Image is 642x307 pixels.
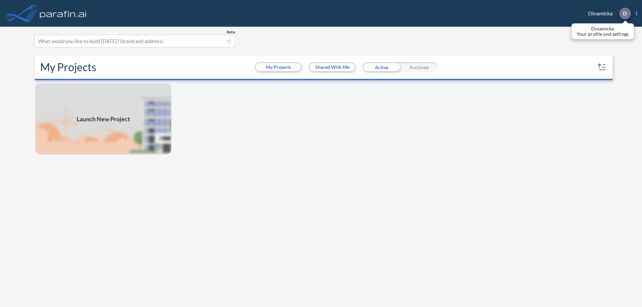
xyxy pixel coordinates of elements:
[35,83,172,155] img: add
[623,10,627,16] p: D
[40,61,96,73] h2: My Projects
[256,63,301,71] button: My Projects
[35,83,172,155] a: Launch New Project
[578,8,637,19] div: Dinamicka
[310,63,355,71] button: Shared With Me
[227,29,235,35] span: Beta
[577,31,629,37] p: Your profile and settings
[400,62,438,72] div: Archived
[38,7,88,20] img: logo
[77,115,130,124] span: Launch New Project
[362,62,400,72] div: Active
[577,26,629,31] p: Dinamicka
[597,62,607,72] button: sort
